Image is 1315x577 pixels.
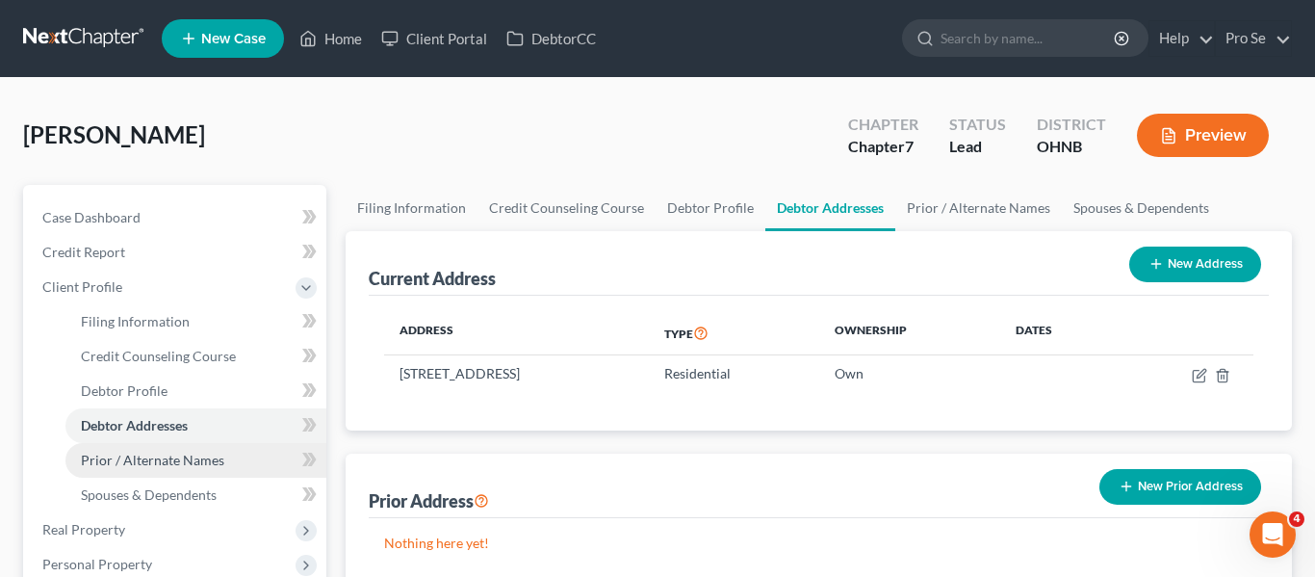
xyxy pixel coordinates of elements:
[1289,511,1304,527] span: 4
[895,185,1062,231] a: Prior / Alternate Names
[941,20,1117,56] input: Search by name...
[42,521,125,538] span: Real Property
[27,200,326,235] a: Case Dashboard
[81,452,224,468] span: Prior / Alternate Names
[1216,21,1291,56] a: Pro Se
[369,489,489,512] div: Prior Address
[65,339,326,374] a: Credit Counseling Course
[42,244,125,260] span: Credit Report
[848,114,918,136] div: Chapter
[649,311,819,355] th: Type
[1129,247,1261,282] button: New Address
[65,408,326,443] a: Debtor Addresses
[384,534,1254,553] p: Nothing here yet!
[290,21,372,56] a: Home
[949,114,1006,136] div: Status
[1000,311,1119,355] th: Dates
[65,478,326,512] a: Spouses & Dependents
[42,209,141,225] span: Case Dashboard
[65,374,326,408] a: Debtor Profile
[23,120,205,148] span: [PERSON_NAME]
[42,278,122,295] span: Client Profile
[346,185,477,231] a: Filing Information
[905,137,914,155] span: 7
[81,313,190,329] span: Filing Information
[65,443,326,478] a: Prior / Alternate Names
[1099,469,1261,505] button: New Prior Address
[1250,511,1296,558] iframe: Intercom live chat
[1062,185,1221,231] a: Spouses & Dependents
[42,556,152,572] span: Personal Property
[372,21,497,56] a: Client Portal
[649,355,819,392] td: Residential
[497,21,606,56] a: DebtorCC
[656,185,765,231] a: Debtor Profile
[81,382,168,399] span: Debtor Profile
[1149,21,1214,56] a: Help
[81,486,217,503] span: Spouses & Dependents
[949,136,1006,158] div: Lead
[65,304,326,339] a: Filing Information
[765,185,895,231] a: Debtor Addresses
[477,185,656,231] a: Credit Counseling Course
[369,267,496,290] div: Current Address
[1137,114,1269,157] button: Preview
[201,32,266,46] span: New Case
[1037,114,1106,136] div: District
[1037,136,1106,158] div: OHNB
[819,311,1000,355] th: Ownership
[81,348,236,364] span: Credit Counseling Course
[384,311,649,355] th: Address
[819,355,1000,392] td: Own
[384,355,649,392] td: [STREET_ADDRESS]
[848,136,918,158] div: Chapter
[81,417,188,433] span: Debtor Addresses
[27,235,326,270] a: Credit Report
